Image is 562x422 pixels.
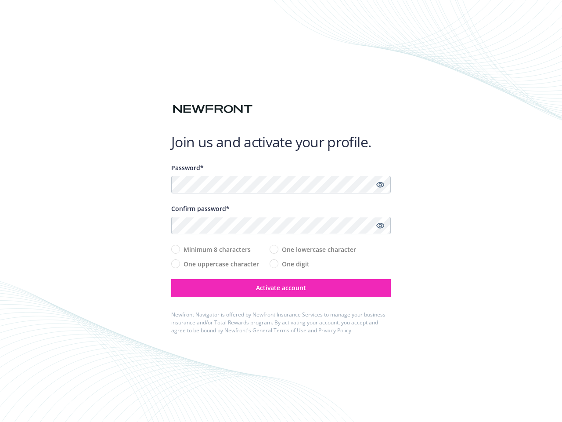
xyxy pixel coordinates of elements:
span: Activate account [256,284,306,292]
span: One lowercase character [282,245,356,254]
span: Confirm password* [171,204,230,213]
div: Newfront Navigator is offered by Newfront Insurance Services to manage your business insurance an... [171,311,391,335]
a: Privacy Policy [318,327,351,334]
input: Enter a unique password... [171,176,391,193]
span: One uppercase character [184,259,259,269]
img: Newfront logo [171,102,254,117]
a: Show password [375,220,385,231]
span: One digit [282,259,310,269]
input: Confirm your unique password... [171,217,391,234]
span: Minimum 8 characters [184,245,251,254]
h1: Join us and activate your profile. [171,133,391,151]
span: Password* [171,164,204,172]
button: Activate account [171,279,391,297]
a: Show password [375,179,385,190]
a: General Terms of Use [252,327,306,334]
